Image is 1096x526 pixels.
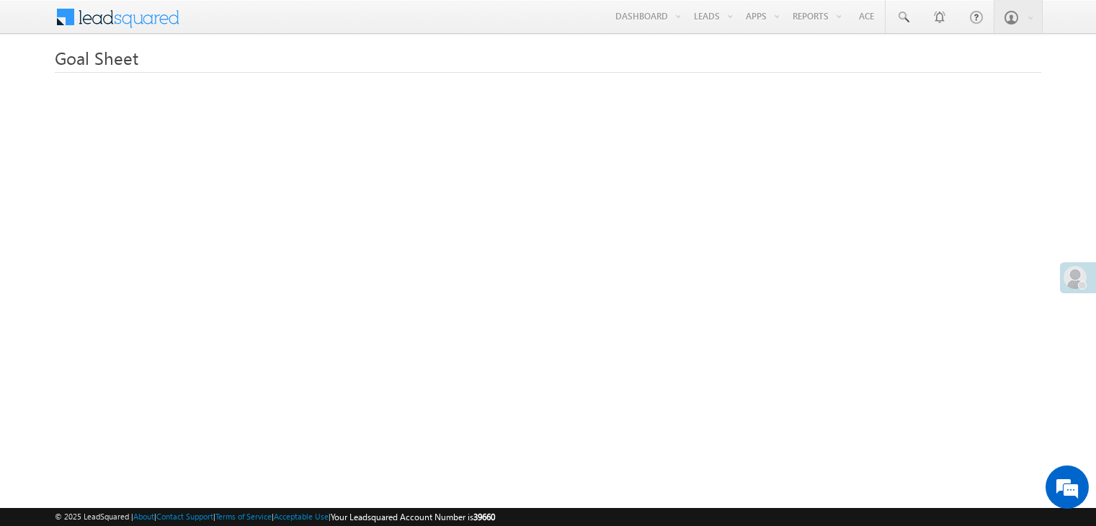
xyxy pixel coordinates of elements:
[331,512,495,522] span: Your Leadsquared Account Number is
[274,512,329,521] a: Acceptable Use
[473,512,495,522] span: 39660
[55,46,138,69] span: Goal Sheet
[133,512,154,521] a: About
[156,512,213,521] a: Contact Support
[215,512,272,521] a: Terms of Service
[55,510,495,524] span: © 2025 LeadSquared | | | | |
